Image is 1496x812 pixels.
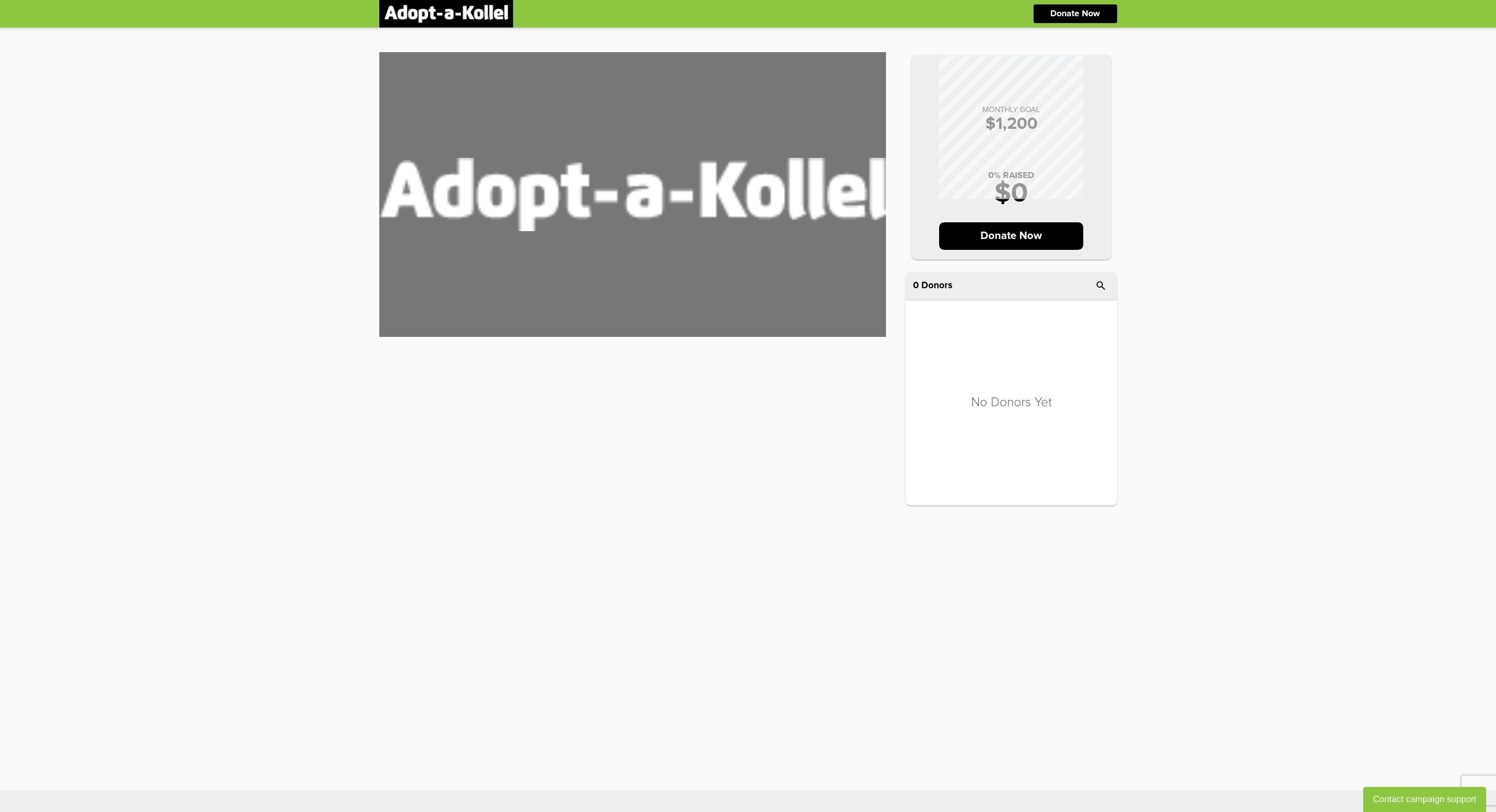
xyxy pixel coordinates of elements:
[921,116,1101,132] p: $
[939,222,1083,250] p: Donate Now
[921,106,1101,114] p: MONTHLY GOAL
[1095,280,1107,292] i: search
[971,396,1052,409] p: No Donors Yet
[921,281,952,290] p: Donors
[913,281,919,290] span: 0
[384,5,508,23] img: logonobg.png
[1050,9,1100,18] p: Donate Now
[379,52,886,337] img: aak_logo_white.png
[1363,787,1486,812] button: Contact campaign support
